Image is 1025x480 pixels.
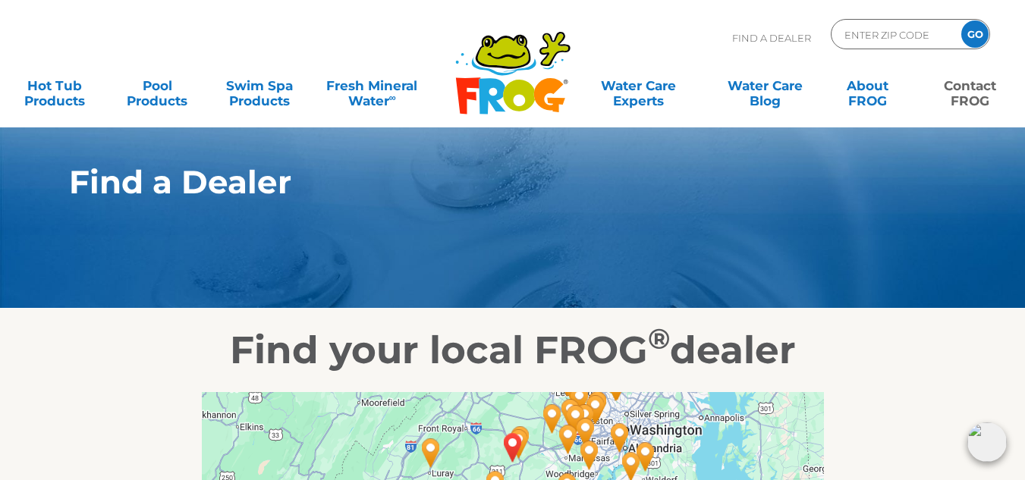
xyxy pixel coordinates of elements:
div: Premium Spas & Billiards - Tysons Corner - 37 miles away. [580,385,615,426]
div: Swim Gem - Catharpin - 19 miles away. [535,398,570,439]
a: AboutFROG [828,71,907,101]
div: B.J. Pool & Spa - 29 miles away. [568,412,603,453]
div: Capital Hot Tubs - Fairfax - 30 miles away. [568,398,602,439]
a: Water CareBlog [725,71,805,101]
a: Swim SpaProducts [220,71,300,101]
div: Hot Tubs and Pool Tables - 26 miles away. [553,393,588,434]
div: Costello's Hearth & Spa - Warrenton - 4 miles away. [503,420,538,461]
sup: ∞ [389,92,396,103]
div: Leslie's Poolmart Inc # 928 - 42 miles away. [602,417,637,458]
input: Zip Code Form [843,24,945,45]
div: Uncle D's Pools and Spas - 32 miles away. [413,432,448,473]
a: Water CareExperts [574,71,703,101]
img: openIcon [967,422,1007,462]
h1: Find a Dealer [69,164,886,200]
input: GO [961,20,989,48]
p: Find A Dealer [732,19,811,57]
a: Fresh MineralWater∞ [322,71,422,101]
div: Leslie's Poolmart, Inc. # 170 - 30 miles away. [572,435,607,475]
div: AIRLIE, VA 20186 [495,427,530,468]
div: Leslie's Poolmart, Inc. # 829 - 22 miles away. [551,419,586,460]
div: Leslie's Poolmart Inc # 156 - 35 miles away. [578,389,613,430]
a: Hot TubProducts [15,71,95,101]
div: Costello's Hearth & Spa - Waldorf - 52 miles away. [628,436,663,477]
sup: ® [648,322,670,356]
h2: Find your local FROG dealer [46,328,979,373]
div: Pool Blue LLC - Warrenton - 3 miles away. [501,423,536,464]
a: ContactFROG [930,71,1010,101]
a: PoolProducts [118,71,197,101]
div: Premium Spas & Billiards - Fairfax - 27 miles away. [558,399,593,440]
